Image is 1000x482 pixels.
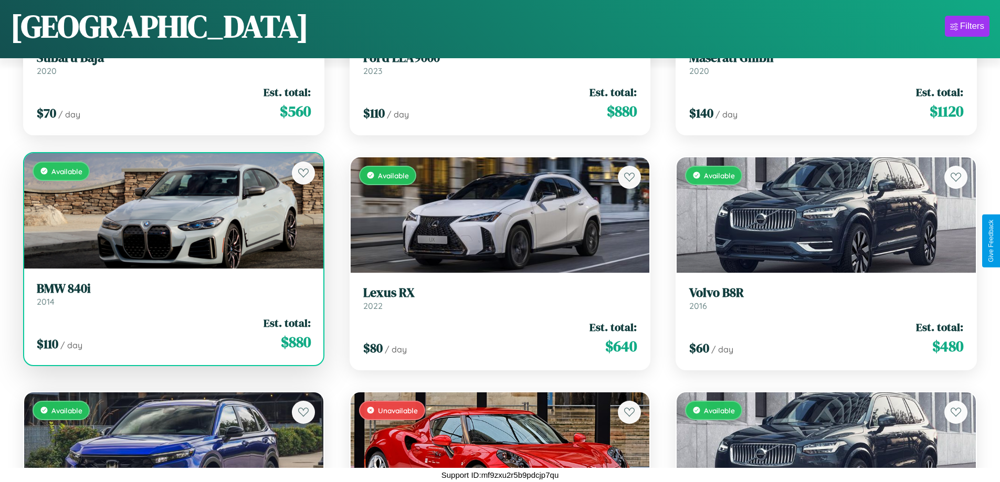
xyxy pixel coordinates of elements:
[916,84,963,100] span: Est. total:
[363,50,637,76] a: Ford LLA90002023
[930,101,963,122] span: $ 1120
[363,50,637,66] h3: Ford LLA9000
[704,406,735,415] span: Available
[363,301,383,311] span: 2022
[37,335,58,352] span: $ 110
[689,104,713,122] span: $ 140
[37,104,56,122] span: $ 70
[607,101,637,122] span: $ 880
[37,281,311,296] h3: BMW 840i
[264,315,311,330] span: Est. total:
[590,319,637,335] span: Est. total:
[264,84,311,100] span: Est. total:
[378,406,418,415] span: Unavailable
[441,468,559,482] p: Support ID: mf9zxu2r5b9pdcjp7qu
[37,281,311,307] a: BMW 840i2014
[932,336,963,357] span: $ 480
[916,319,963,335] span: Est. total:
[689,285,963,311] a: Volvo B8R2016
[689,50,963,66] h3: Maserati Ghibli
[605,336,637,357] span: $ 640
[51,167,82,176] span: Available
[37,296,55,307] span: 2014
[281,331,311,352] span: $ 880
[385,344,407,355] span: / day
[10,5,309,48] h1: [GEOGRAPHIC_DATA]
[960,21,984,31] div: Filters
[590,84,637,100] span: Est. total:
[363,104,385,122] span: $ 110
[689,66,709,76] span: 2020
[363,285,637,301] h3: Lexus RX
[689,301,707,311] span: 2016
[689,50,963,76] a: Maserati Ghibli2020
[945,16,990,37] button: Filters
[689,285,963,301] h3: Volvo B8R
[363,339,383,357] span: $ 80
[51,406,82,415] span: Available
[689,339,709,357] span: $ 60
[715,109,738,120] span: / day
[58,109,80,120] span: / day
[37,66,57,76] span: 2020
[363,285,637,311] a: Lexus RX2022
[378,171,409,180] span: Available
[363,66,382,76] span: 2023
[37,50,311,76] a: Subaru Baja2020
[987,220,995,262] div: Give Feedback
[387,109,409,120] span: / day
[704,171,735,180] span: Available
[60,340,82,350] span: / day
[280,101,311,122] span: $ 560
[711,344,733,355] span: / day
[37,50,311,66] h3: Subaru Baja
